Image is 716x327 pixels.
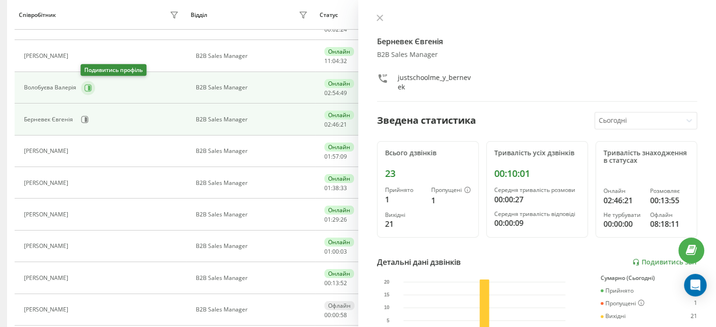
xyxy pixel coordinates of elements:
span: 21 [340,120,347,128]
div: Онлайн [324,269,354,278]
div: Онлайн [324,111,354,120]
span: 38 [332,184,339,192]
div: Тривалість усіх дзвінків [494,149,580,157]
div: Онлайн [324,238,354,247]
div: Всього дзвінків [385,149,471,157]
div: : : [324,185,347,191]
text: 5 [386,318,389,323]
span: 49 [340,89,347,97]
div: Середня тривалість розмови [494,187,580,193]
div: 23 [385,168,471,179]
div: justschoolme_y_bernevek [398,73,471,92]
div: 00:00:00 [603,218,643,230]
div: Відділ [191,12,207,18]
div: [PERSON_NAME] [24,275,71,281]
span: 00 [332,311,339,319]
div: : : [324,280,347,287]
span: 01 [324,247,331,255]
div: B2B Sales Manager [196,306,310,313]
div: [PERSON_NAME] [24,306,71,313]
span: 13 [332,279,339,287]
span: 01 [324,152,331,160]
div: Онлайн [324,47,354,56]
div: Тривалість знаходження в статусах [603,149,689,165]
span: 01 [324,184,331,192]
span: 09 [340,152,347,160]
div: Пропущені [601,300,644,307]
div: [PERSON_NAME] [24,211,71,218]
div: Онлайн [324,143,354,152]
div: Співробітник [19,12,56,18]
div: 21 [385,218,424,230]
div: Статус [320,12,338,18]
div: B2B Sales Manager [196,53,310,59]
div: : : [324,58,347,64]
div: B2B Sales Manager [196,275,310,281]
div: B2B Sales Manager [196,211,310,218]
div: [PERSON_NAME] [24,180,71,186]
div: 08:18:11 [650,218,689,230]
div: : : [324,153,347,160]
div: Розмовляє [650,188,689,194]
div: : : [324,248,347,255]
div: : : [324,216,347,223]
div: : : [324,312,347,319]
div: Прийнято [601,287,634,294]
div: Open Intercom Messenger [684,274,707,296]
div: Вихідні [601,313,626,319]
div: Волобуєва Валерія [24,84,79,91]
span: 02 [324,89,331,97]
div: : : [324,121,347,128]
div: 02:46:21 [603,195,643,206]
span: 00 [324,311,331,319]
div: B2B Sales Manager [196,243,310,249]
div: 1 [694,300,697,307]
span: 00 [324,279,331,287]
div: Онлайн [324,206,354,215]
div: Пропущені [431,187,471,194]
text: 15 [384,292,390,297]
div: 1 [431,195,471,206]
a: Подивитись звіт [632,258,697,266]
span: 32 [340,57,347,65]
div: Офлайн [650,212,689,218]
span: 03 [340,247,347,255]
h4: Берневек Євгенія [377,36,698,47]
div: [PERSON_NAME] [24,243,71,249]
span: 57 [332,152,339,160]
div: B2B Sales Manager [196,180,310,186]
span: 26 [340,215,347,223]
span: 04 [332,57,339,65]
div: 00:00:09 [494,217,580,229]
div: Онлайн [324,79,354,88]
div: Подивитись профіль [80,64,146,76]
div: : : [324,90,347,96]
div: 00:13:55 [650,195,689,206]
div: Сумарно (Сьогодні) [601,275,697,281]
div: 00:00:27 [494,194,580,205]
div: B2B Sales Manager [196,148,310,154]
span: 02 [324,120,331,128]
div: 1 [385,194,424,205]
span: 58 [340,311,347,319]
span: 01 [324,215,331,223]
div: [PERSON_NAME] [24,53,71,59]
div: Прийнято [385,187,424,193]
div: Середня тривалість відповіді [494,211,580,217]
div: B2B Sales Manager [196,84,310,91]
span: 11 [324,57,331,65]
div: B2B Sales Manager [377,51,698,59]
div: Не турбувати [603,212,643,218]
div: 00:10:01 [494,168,580,179]
div: [PERSON_NAME] [24,148,71,154]
div: Вихідні [385,212,424,218]
span: 00 [332,247,339,255]
span: 46 [332,120,339,128]
span: 52 [340,279,347,287]
span: 33 [340,184,347,192]
text: 10 [384,305,390,311]
text: 20 [384,279,390,285]
div: B2B Sales Manager [196,116,310,123]
div: Онлайн [324,174,354,183]
div: Онлайн [603,188,643,194]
